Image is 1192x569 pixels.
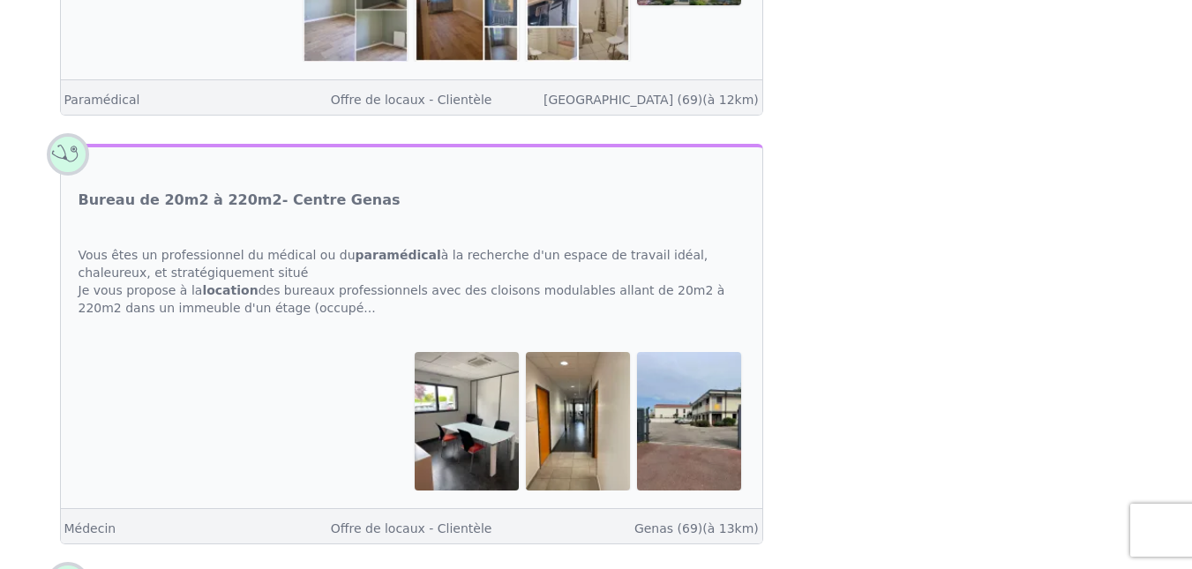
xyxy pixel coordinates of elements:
[356,248,441,262] strong: paramédical
[702,93,759,107] span: (à 12km)
[64,521,116,535] a: Médecin
[202,283,258,297] strong: location
[634,521,759,535] a: Genas (69)(à 13km)
[702,521,759,535] span: (à 13km)
[331,521,492,535] a: Offre de locaux - Clientèle
[79,190,401,211] a: Bureau de 20m2 à 220m2- Centre Genas
[526,352,630,490] img: Bureau de 20m2 à 220m2- Centre Genas
[61,228,762,334] div: Vous êtes un professionnel du médical ou du à la recherche d'un espace de travail idéal, chaleure...
[64,93,140,107] a: Paramédical
[544,93,759,107] a: [GEOGRAPHIC_DATA] (69)(à 12km)
[637,352,741,490] img: Bureau de 20m2 à 220m2- Centre Genas
[331,93,492,107] a: Offre de locaux - Clientèle
[415,352,519,490] img: Bureau de 20m2 à 220m2- Centre Genas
